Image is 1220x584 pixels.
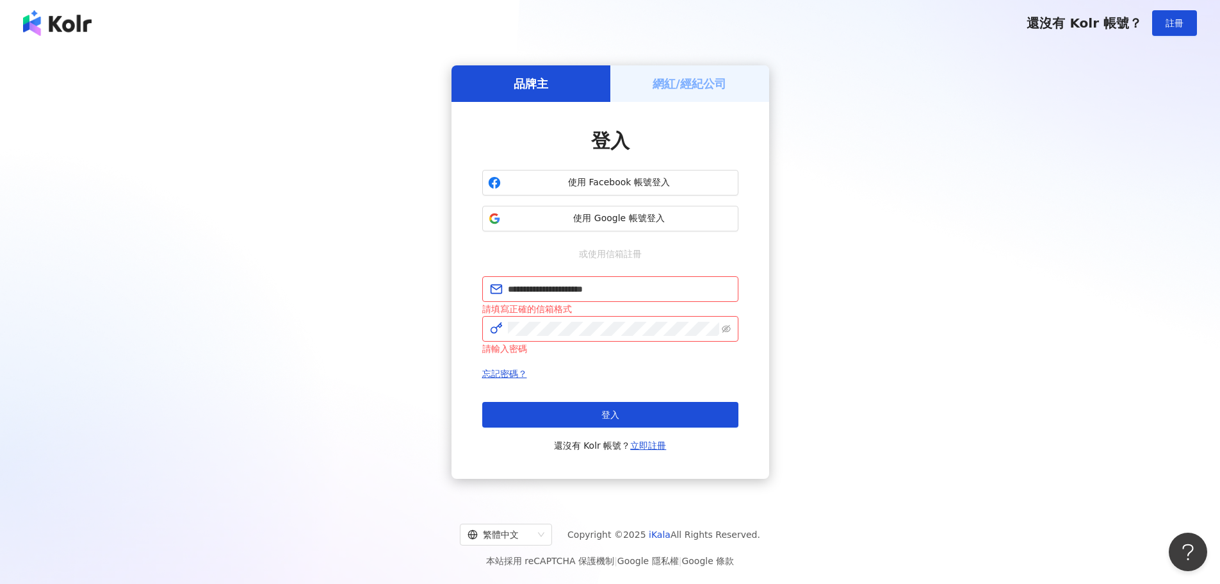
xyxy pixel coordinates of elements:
span: Copyright © 2025 All Rights Reserved. [567,527,760,542]
span: 使用 Google 帳號登入 [506,212,733,225]
h5: 品牌主 [514,76,548,92]
button: 註冊 [1152,10,1197,36]
img: logo [23,10,92,36]
span: 還沒有 Kolr 帳號？ [554,438,667,453]
span: | [679,556,682,566]
div: 繁體中文 [468,524,533,545]
a: Google 隱私權 [617,556,679,566]
div: 請輸入密碼 [482,342,738,356]
a: iKala [649,530,671,540]
span: 或使用信箱註冊 [570,247,651,261]
span: 登入 [601,410,619,420]
span: 登入 [591,129,630,152]
button: 登入 [482,402,738,428]
span: 註冊 [1166,18,1183,28]
iframe: Help Scout Beacon - Open [1169,533,1207,571]
span: 還沒有 Kolr 帳號？ [1027,15,1142,31]
a: Google 條款 [681,556,734,566]
span: 本站採用 reCAPTCHA 保護機制 [486,553,734,569]
a: 立即註冊 [630,440,666,451]
a: 忘記密碼？ [482,369,527,379]
button: 使用 Google 帳號登入 [482,206,738,231]
span: | [614,556,617,566]
span: 使用 Facebook 帳號登入 [506,176,733,189]
span: eye-invisible [722,324,731,333]
h5: 網紅/經紀公司 [653,76,726,92]
div: 請填寫正確的信箱格式 [482,302,738,316]
button: 使用 Facebook 帳號登入 [482,170,738,196]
